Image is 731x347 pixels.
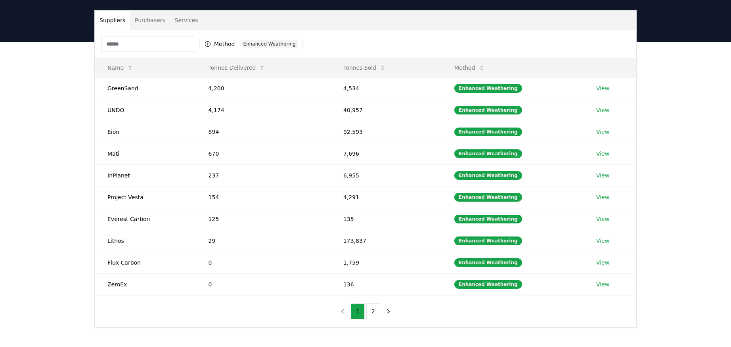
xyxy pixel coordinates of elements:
td: 92,593 [331,121,442,143]
td: Project Vesta [95,186,196,208]
td: 237 [196,164,331,186]
td: ZeroEx [95,273,196,295]
div: Enhanced Weathering [454,215,522,223]
td: InPlanet [95,164,196,186]
td: Lithos [95,230,196,252]
td: 173,837 [331,230,442,252]
div: Enhanced Weathering [454,280,522,289]
a: View [596,172,609,179]
div: Enhanced Weathering [454,171,522,180]
button: Tonnes Delivered [202,60,272,76]
td: Eion [95,121,196,143]
button: Purchasers [130,11,170,30]
td: 4,291 [331,186,442,208]
a: View [596,128,609,136]
td: Flux Carbon [95,252,196,273]
td: 1,759 [331,252,442,273]
a: View [596,84,609,92]
td: 40,957 [331,99,442,121]
td: 4,534 [331,77,442,99]
td: 670 [196,143,331,164]
button: next page [382,303,395,319]
button: Method [448,60,491,76]
td: Mati [95,143,196,164]
div: Enhanced Weathering [454,106,522,114]
a: View [596,237,609,245]
button: Suppliers [95,11,130,30]
td: 4,200 [196,77,331,99]
button: MethodEnhanced Weathering [199,38,303,50]
div: Enhanced Weathering [454,258,522,267]
td: Everest Carbon [95,208,196,230]
td: 0 [196,252,331,273]
a: View [596,106,609,114]
td: 6,955 [331,164,442,186]
div: Enhanced Weathering [454,128,522,136]
td: 136 [331,273,442,295]
a: View [596,150,609,158]
td: GreenSand [95,77,196,99]
a: View [596,193,609,201]
button: Services [170,11,203,30]
button: 1 [351,303,365,319]
td: 29 [196,230,331,252]
td: 7,696 [331,143,442,164]
td: 125 [196,208,331,230]
td: 4,174 [196,99,331,121]
td: UNDO [95,99,196,121]
td: 135 [331,208,442,230]
div: Enhanced Weathering [454,236,522,245]
div: Enhanced Weathering [241,40,298,48]
a: View [596,280,609,288]
a: View [596,259,609,267]
button: Tonnes Sold [337,60,392,76]
button: Name [101,60,140,76]
td: 894 [196,121,331,143]
button: 2 [366,303,380,319]
td: 0 [196,273,331,295]
div: Enhanced Weathering [454,193,522,202]
a: View [596,215,609,223]
td: 154 [196,186,331,208]
div: Enhanced Weathering [454,149,522,158]
div: Enhanced Weathering [454,84,522,93]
